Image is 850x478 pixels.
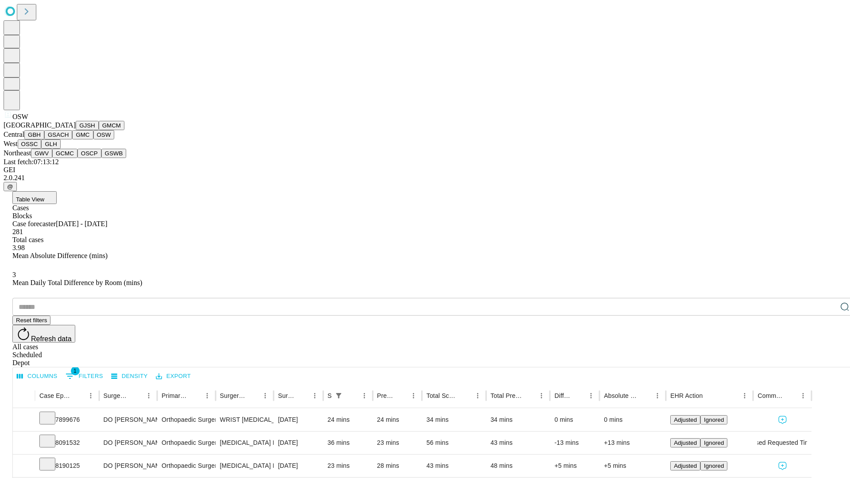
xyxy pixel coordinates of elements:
[71,366,80,375] span: 1
[332,389,345,402] button: Show filters
[41,139,60,149] button: GLH
[426,392,458,399] div: Total Scheduled Duration
[31,149,52,158] button: GWV
[674,416,697,423] span: Adjusted
[189,389,201,402] button: Sort
[143,389,155,402] button: Menu
[604,392,638,399] div: Absolute Difference
[4,149,31,157] span: Northeast
[4,158,59,166] span: Last fetch: 07:13:12
[104,455,153,477] div: DO [PERSON_NAME] [PERSON_NAME] Do
[674,463,697,469] span: Adjusted
[523,389,535,402] button: Sort
[491,409,546,431] div: 34 mins
[12,279,142,286] span: Mean Daily Total Difference by Room (mins)
[39,455,95,477] div: 8190125
[52,149,77,158] button: GCMC
[700,415,727,424] button: Ignored
[76,121,99,130] button: GJSH
[471,389,484,402] button: Menu
[220,409,269,431] div: WRIST [MEDICAL_DATA] SURGERY RELEASE TRANSVERSE [MEDICAL_DATA] LIGAMENT
[674,439,697,446] span: Adjusted
[15,370,60,383] button: Select columns
[700,461,727,470] button: Ignored
[44,130,72,139] button: GSACH
[12,191,57,204] button: Table View
[93,130,115,139] button: OSW
[18,139,42,149] button: OSSC
[220,392,246,399] div: Surgery Name
[328,409,368,431] div: 24 mins
[395,389,407,402] button: Sort
[797,389,809,402] button: Menu
[12,228,23,235] span: 281
[704,463,724,469] span: Ignored
[377,455,418,477] div: 28 mins
[72,130,93,139] button: GMC
[4,131,24,138] span: Central
[426,455,482,477] div: 43 mins
[377,432,418,454] div: 23 mins
[24,130,44,139] button: GBH
[259,389,271,402] button: Menu
[278,455,319,477] div: [DATE]
[220,455,269,477] div: [MEDICAL_DATA] RELEASE
[426,432,482,454] div: 56 mins
[346,389,358,402] button: Sort
[99,121,124,130] button: GMCM
[247,389,259,402] button: Sort
[377,409,418,431] div: 24 mins
[554,455,595,477] div: +5 mins
[278,392,295,399] div: Surgery Date
[39,409,95,431] div: 7899676
[162,432,211,454] div: Orthopaedic Surgery
[63,369,105,383] button: Show filters
[85,389,97,402] button: Menu
[604,432,661,454] div: +13 mins
[751,432,813,454] span: Used Requested Time
[39,432,95,454] div: 8091532
[17,412,31,428] button: Expand
[220,432,269,454] div: [MEDICAL_DATA] RELEASE
[670,392,703,399] div: EHR Action
[12,271,16,278] span: 3
[154,370,193,383] button: Export
[670,438,700,447] button: Adjusted
[16,317,47,324] span: Reset filters
[12,244,25,251] span: 3.98
[56,220,107,227] span: [DATE] - [DATE]
[12,252,108,259] span: Mean Absolute Difference (mins)
[4,140,18,147] span: West
[328,455,368,477] div: 23 mins
[12,236,43,243] span: Total cases
[585,389,597,402] button: Menu
[12,220,56,227] span: Case forecaster
[4,182,17,191] button: @
[12,113,28,120] span: OSW
[639,389,651,402] button: Sort
[162,455,211,477] div: Orthopaedic Surgery
[703,389,716,402] button: Sort
[670,461,700,470] button: Adjusted
[101,149,127,158] button: GSWB
[104,409,153,431] div: DO [PERSON_NAME] [PERSON_NAME] Do
[700,438,727,447] button: Ignored
[604,455,661,477] div: +5 mins
[491,455,546,477] div: 48 mins
[17,459,31,474] button: Expand
[16,196,44,203] span: Table View
[278,409,319,431] div: [DATE]
[328,432,368,454] div: 36 mins
[604,409,661,431] div: 0 mins
[77,149,101,158] button: OSCP
[4,121,76,129] span: [GEOGRAPHIC_DATA]
[670,415,700,424] button: Adjusted
[358,389,371,402] button: Menu
[377,392,394,399] div: Predicted In Room Duration
[459,389,471,402] button: Sort
[704,416,724,423] span: Ignored
[554,432,595,454] div: -13 mins
[12,325,75,343] button: Refresh data
[12,316,50,325] button: Reset filters
[757,432,807,454] div: Used Requested Time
